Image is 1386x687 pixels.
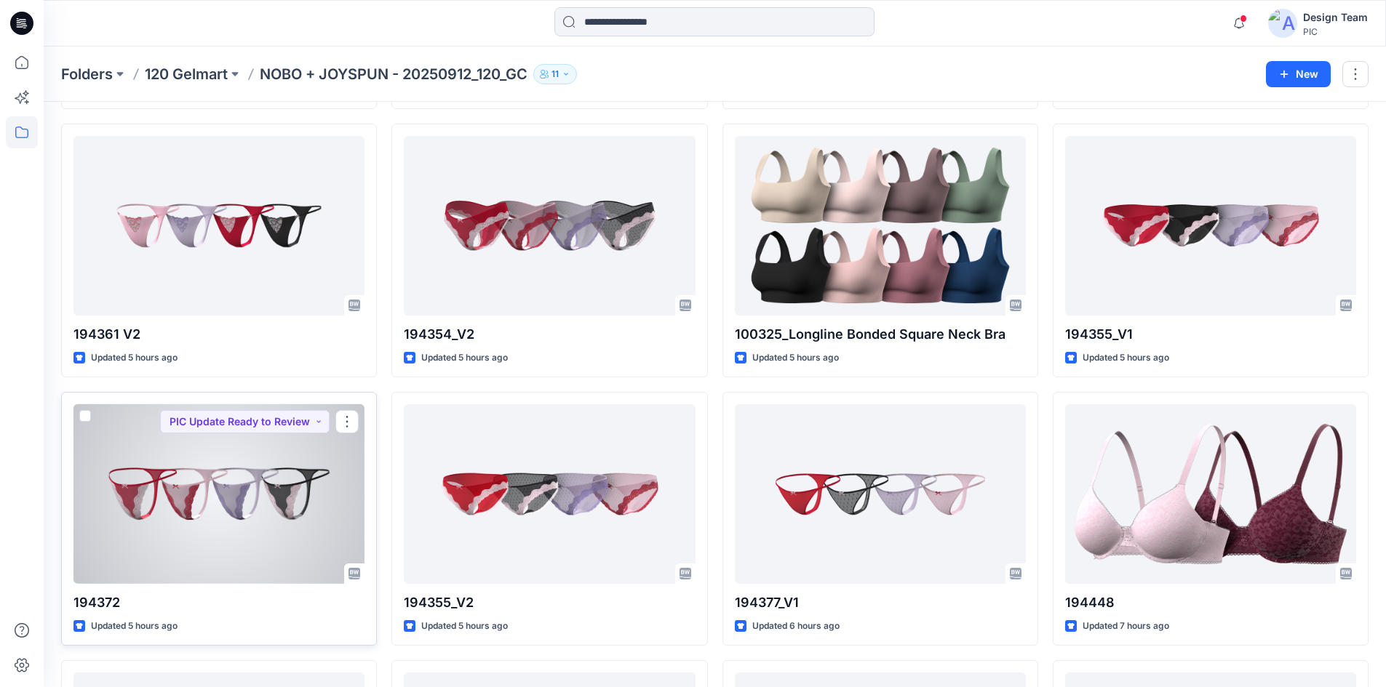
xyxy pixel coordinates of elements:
[91,619,178,634] p: Updated 5 hours ago
[1266,61,1331,87] button: New
[73,324,365,345] p: 194361 V2
[735,136,1026,316] a: 100325_Longline Bonded Square Neck Bra
[145,64,228,84] a: 120 Gelmart
[404,324,695,345] p: 194354_V2
[421,350,508,366] p: Updated 5 hours ago
[1083,350,1169,366] p: Updated 5 hours ago
[73,136,365,316] a: 194361 V2
[1065,136,1356,316] a: 194355_V1
[91,350,178,366] p: Updated 5 hours ago
[735,324,1026,345] p: 100325_Longline Bonded Square Neck Bra
[1065,324,1356,345] p: 194355_V1
[73,592,365,613] p: 194372
[1065,404,1356,584] a: 194448
[551,66,559,82] p: 11
[735,404,1026,584] a: 194377_V1
[735,592,1026,613] p: 194377_V1
[421,619,508,634] p: Updated 5 hours ago
[752,619,840,634] p: Updated 6 hours ago
[260,64,527,84] p: NOBO + JOYSPUN - 20250912_120_GC
[1065,592,1356,613] p: 194448
[752,350,839,366] p: Updated 5 hours ago
[73,404,365,584] a: 194372
[1268,9,1297,38] img: avatar
[404,592,695,613] p: 194355_V2
[1303,26,1368,37] div: PIC
[404,136,695,316] a: 194354_V2
[533,64,577,84] button: 11
[61,64,113,84] a: Folders
[404,404,695,584] a: 194355_V2
[1303,9,1368,26] div: Design Team
[1083,619,1169,634] p: Updated 7 hours ago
